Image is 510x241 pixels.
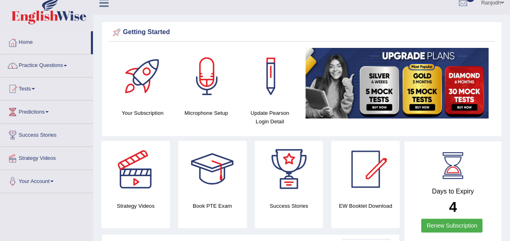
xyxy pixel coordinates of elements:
[413,188,493,195] h4: Days to Expiry
[0,31,91,52] a: Home
[0,124,93,144] a: Success Stories
[115,109,170,117] h4: Your Subscription
[0,77,93,98] a: Tests
[111,26,493,39] div: Getting Started
[101,202,170,210] h4: Strategy Videos
[255,202,323,210] h4: Success Stories
[0,54,93,75] a: Practice Questions
[331,202,400,210] h4: EW Booklet Download
[0,147,93,167] a: Strategy Videos
[178,202,247,210] h4: Book PTE Exam
[242,109,298,126] h4: Update Pearson Login Detail
[421,219,482,232] a: Renew Subscription
[449,199,456,215] b: 4
[306,48,488,118] img: small5.jpg
[0,170,93,190] a: Your Account
[179,109,234,117] h4: Microphone Setup
[0,101,93,121] a: Predictions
